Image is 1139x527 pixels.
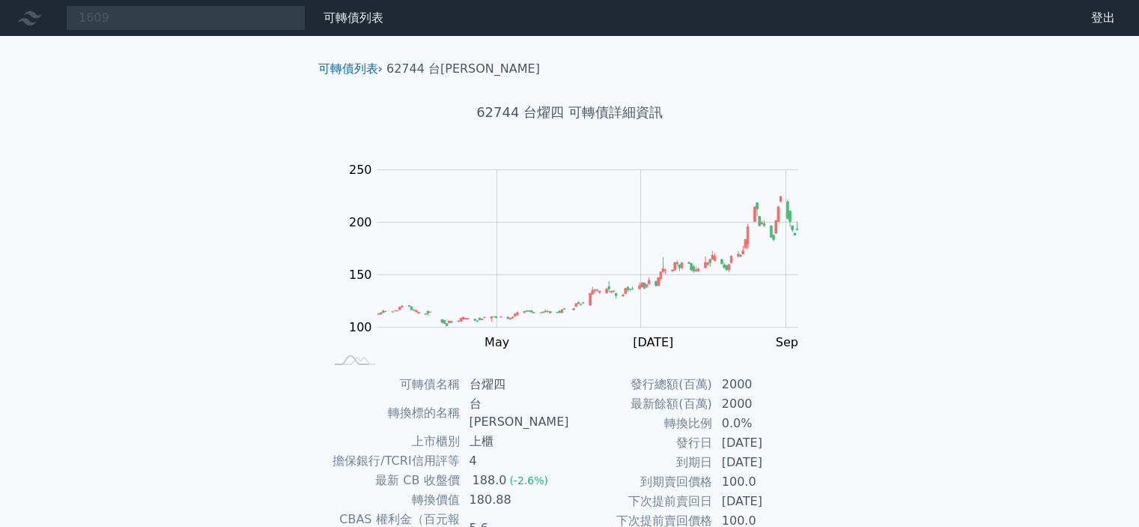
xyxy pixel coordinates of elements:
td: 最新餘額(百萬) [570,394,713,414]
td: 可轉債名稱 [324,375,461,394]
td: 台[PERSON_NAME] [461,394,570,432]
h1: 62744 台燿四 可轉債詳細資訊 [306,102,833,123]
input: 搜尋可轉債 代號／名稱 [66,5,306,31]
g: Chart [341,163,820,380]
td: 到期賣回價格 [570,472,713,492]
td: 轉換比例 [570,414,713,433]
tspan: [DATE] [633,335,673,349]
td: 台燿四 [461,375,570,394]
span: (-2.6%) [509,475,548,487]
td: 0.0% [713,414,815,433]
td: [DATE] [713,492,815,511]
a: 可轉債列表 [318,61,378,76]
div: 188.0 [470,472,510,490]
a: 可轉債列表 [324,10,383,25]
td: 180.88 [461,490,570,510]
li: 62744 台[PERSON_NAME] [386,60,540,78]
td: 2000 [713,375,815,394]
td: 轉換標的名稱 [324,394,461,432]
td: 擔保銀行/TCRI信用評等 [324,451,461,471]
tspan: 250 [349,163,372,177]
div: 聊天小工具 [1064,455,1139,527]
td: 100.0 [713,472,815,492]
tspan: 100 [349,320,372,334]
iframe: Chat Widget [1064,455,1139,527]
li: › [318,60,383,78]
a: 登出 [1079,6,1127,30]
td: 上市櫃別 [324,432,461,451]
tspan: May [485,335,509,349]
tspan: 200 [349,215,372,229]
td: 轉換價值 [324,490,461,510]
td: 最新 CB 收盤價 [324,471,461,490]
td: 到期日 [570,453,713,472]
td: 下次提前賣回日 [570,492,713,511]
td: 發行總額(百萬) [570,375,713,394]
tspan: 150 [349,268,372,282]
td: 2000 [713,394,815,414]
td: 發行日 [570,433,713,453]
td: [DATE] [713,453,815,472]
td: [DATE] [713,433,815,453]
td: 4 [461,451,570,471]
tspan: Sep [776,335,798,349]
td: 上櫃 [461,432,570,451]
